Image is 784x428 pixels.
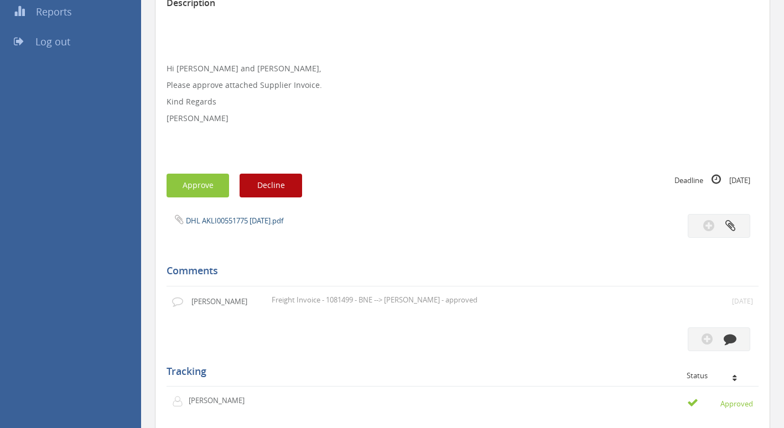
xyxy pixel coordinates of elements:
[172,396,189,407] img: user-icon.png
[186,216,283,226] a: DHL AKLI00551775 [DATE].pdf
[167,366,750,377] h5: Tracking
[674,174,750,186] small: Deadline [DATE]
[167,63,759,74] p: Hi [PERSON_NAME] and [PERSON_NAME],
[167,80,759,91] p: Please approve attached Supplier Invoice.
[687,372,750,379] div: Status
[732,296,753,306] small: [DATE]
[189,395,252,406] p: [PERSON_NAME]
[240,174,302,197] button: Decline
[687,397,753,409] small: Approved
[167,113,759,124] p: [PERSON_NAME]
[36,5,72,18] span: Reports
[167,174,229,197] button: Approve
[191,296,255,307] p: [PERSON_NAME]
[35,35,70,48] span: Log out
[272,295,604,305] p: Freight Invoice - 1081499 - BNE --> AUCK - approved
[167,96,759,107] p: Kind Regards
[167,265,750,276] h5: Comments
